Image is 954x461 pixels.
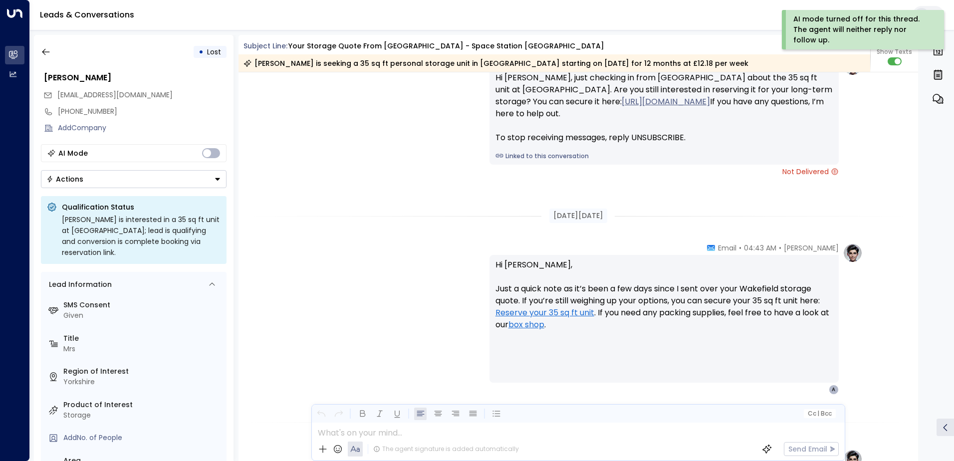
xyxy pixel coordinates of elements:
div: [DATE][DATE] [549,209,607,223]
div: [PERSON_NAME] [44,72,227,84]
div: Yorkshire [63,377,223,387]
span: Lost [207,47,221,57]
div: [PHONE_NUMBER] [58,106,227,117]
span: Email [718,243,736,253]
div: Given [63,310,223,321]
a: [URL][DOMAIN_NAME] [622,96,710,108]
span: • [739,243,741,253]
span: Cc Bcc [807,410,831,417]
div: AI mode turned off for this thread. The agent will neither reply nor follow up. [793,14,931,45]
label: SMS Consent [63,300,223,310]
label: Product of Interest [63,400,223,410]
div: Actions [46,175,83,184]
button: Cc|Bcc [803,409,835,419]
p: Qualification Status [62,202,221,212]
div: Lead Information [45,279,112,290]
div: [PERSON_NAME] is seeking a 35 sq ft personal storage unit in [GEOGRAPHIC_DATA] starting on [DATE]... [243,58,748,68]
a: Linked to this conversation [495,152,833,161]
a: Reserve your 35 sq ft unit [495,307,594,319]
button: Undo [315,408,327,420]
button: Actions [41,170,227,188]
div: AddCompany [58,123,227,133]
span: Not Delivered [782,167,839,177]
span: Subject Line: [243,41,287,51]
img: profile-logo.png [843,243,863,263]
div: The agent signature is added automatically [373,445,519,454]
div: • [199,43,204,61]
span: angeladawson186@gmail.com [57,90,173,100]
span: 04:43 AM [744,243,776,253]
div: A [829,385,839,395]
button: Redo [332,408,345,420]
p: Hi [PERSON_NAME], Just a quick note as it’s been a few days since I sent over your Wakefield stor... [495,259,833,343]
div: Your storage quote from [GEOGRAPHIC_DATA] - Space Station [GEOGRAPHIC_DATA] [288,41,604,51]
a: Leads & Conversations [40,9,134,20]
span: [EMAIL_ADDRESS][DOMAIN_NAME] [57,90,173,100]
span: | [817,410,819,417]
span: • [779,243,781,253]
div: AddNo. of People [63,433,223,443]
div: Mrs [63,344,223,354]
span: [PERSON_NAME] [784,243,839,253]
label: Title [63,333,223,344]
div: AI Mode [58,148,88,158]
div: Button group with a nested menu [41,170,227,188]
span: Show Texts [877,47,912,56]
a: box shop [508,319,544,331]
div: Storage [63,410,223,421]
div: [PERSON_NAME] is interested in a 35 sq ft unit at [GEOGRAPHIC_DATA]; lead is qualifying and conve... [62,214,221,258]
label: Region of Interest [63,366,223,377]
div: Hi [PERSON_NAME], just checking in from [GEOGRAPHIC_DATA] about the 35 sq ft unit at [GEOGRAPHIC_... [495,72,833,144]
